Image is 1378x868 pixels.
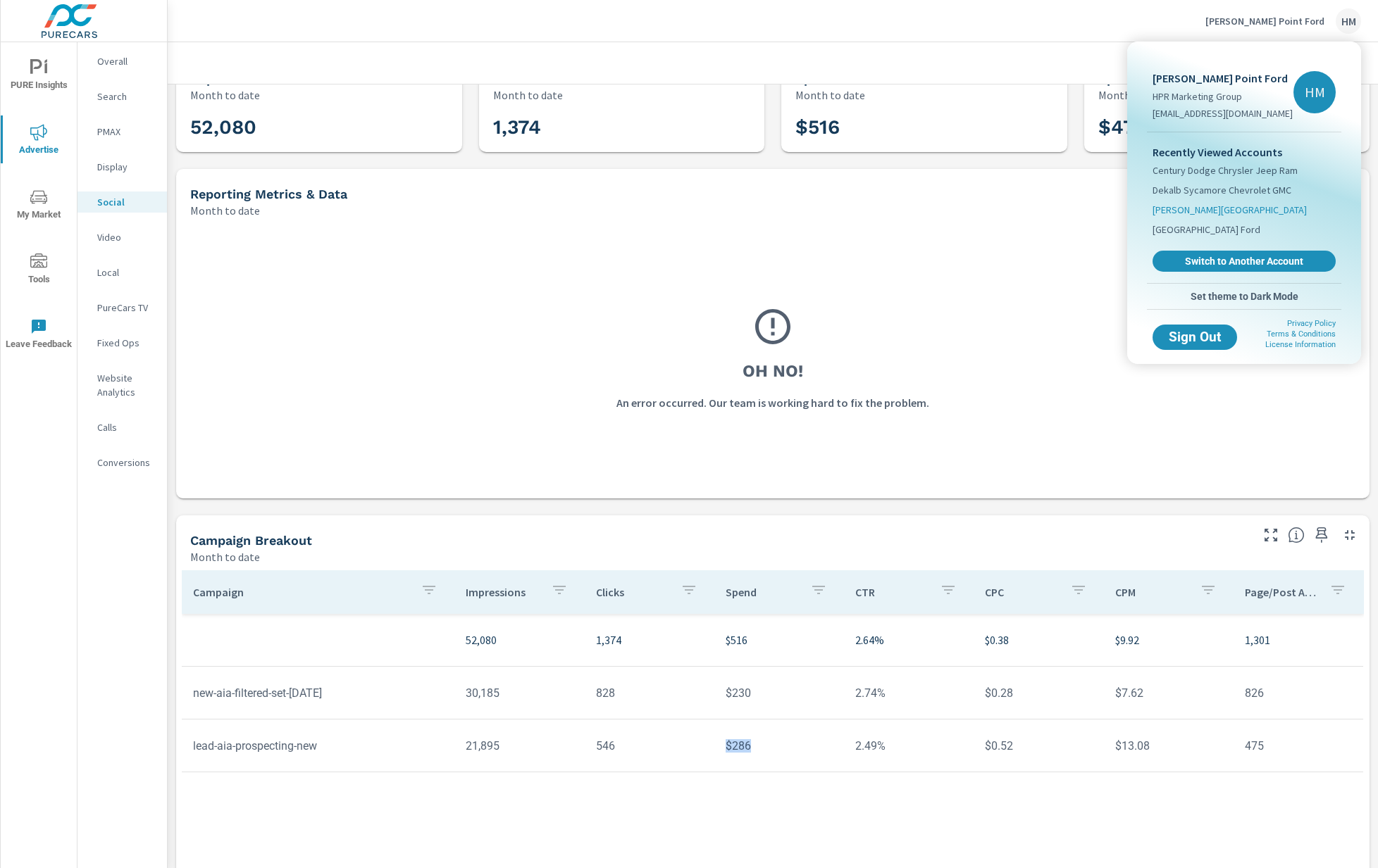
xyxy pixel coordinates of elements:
[1153,325,1237,350] button: Sign Out
[1153,144,1336,161] p: Recently Viewed Accounts
[1153,89,1293,103] p: HPR Marketing Group
[1153,222,1260,237] span: [GEOGRAPHIC_DATA] Ford
[1153,290,1336,303] span: Set theme to Dark Mode
[1164,331,1226,344] span: Sign Out
[1153,163,1298,177] span: Century Dodge Chrysler Jeep Ram
[1153,106,1293,120] p: [EMAIL_ADDRESS][DOMAIN_NAME]
[1153,70,1293,87] p: [PERSON_NAME] Point Ford
[1267,329,1336,339] a: Terms & Conditions
[1153,251,1336,272] a: Switch to Another Account
[1153,203,1307,217] span: [PERSON_NAME][GEOGRAPHIC_DATA]
[1147,284,1341,309] button: Set theme to Dark Mode
[1265,340,1336,349] a: License Information
[1287,319,1336,328] a: Privacy Policy
[1293,71,1336,113] div: HM
[1153,183,1291,197] span: Dekalb Sycamore Chevrolet GMC
[1160,255,1328,268] span: Switch to Another Account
